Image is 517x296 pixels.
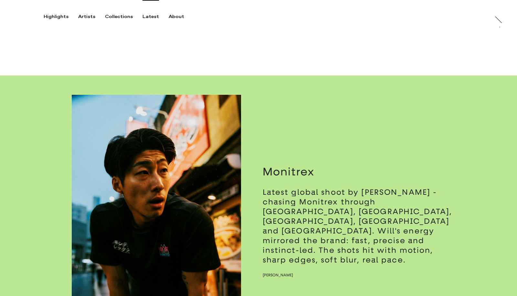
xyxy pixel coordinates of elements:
[263,273,293,277] span: [PERSON_NAME]
[169,14,184,20] div: About
[142,14,159,20] div: Latest
[263,165,475,179] h3: Monitrex
[142,14,169,20] button: Latest
[78,14,95,20] div: Artists
[263,272,304,278] a: [PERSON_NAME]
[44,14,78,20] button: Highlights
[169,14,194,20] button: About
[263,187,457,265] p: Latest global shoot by [PERSON_NAME] - chasing Monitrex through [GEOGRAPHIC_DATA], [GEOGRAPHIC_DA...
[105,14,142,20] button: Collections
[78,14,105,20] button: Artists
[105,14,133,20] div: Collections
[44,14,69,20] div: Highlights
